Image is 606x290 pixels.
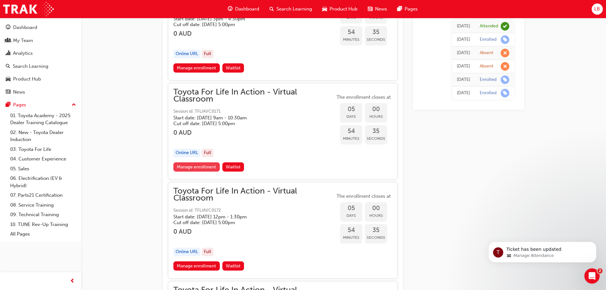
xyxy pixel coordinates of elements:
[173,214,325,220] h5: Start date: [DATE] 12pm - 1:30pm
[13,50,33,57] div: Analytics
[8,164,79,174] a: 05. Sales
[173,108,335,115] span: Session id: TFLIAVC0171
[340,205,362,212] span: 05
[479,228,606,273] iframe: Intercom notifications message
[264,3,317,16] a: search-iconSearch Learning
[173,129,335,136] h3: 0 AUD
[365,29,387,36] span: 35
[202,248,213,256] div: Full
[173,149,200,157] div: Online URL
[392,3,423,16] a: pages-iconPages
[173,22,325,27] h5: Cut off date: [DATE] 5:00pm
[8,173,79,190] a: 06. Electrification (EV & Hybrid)
[365,106,387,113] span: 00
[335,94,392,101] span: The enrollment closes at
[480,50,493,56] div: Absent
[13,101,26,109] div: Pages
[6,64,10,69] span: search-icon
[13,75,41,83] div: Product Hub
[173,220,325,225] h5: Cut off date: [DATE] 5:00pm
[330,5,358,13] span: Product Hub
[3,47,79,59] a: Analytics
[173,50,200,58] div: Online URL
[276,5,312,13] span: Search Learning
[457,76,470,83] div: Fri Feb 21 2025 10:25:07 GMT+1000 (Australian Eastern Standard Time)
[8,145,79,154] a: 03. Toyota For Life
[222,63,244,73] button: Waitlist
[365,128,387,135] span: 35
[597,268,603,273] span: 2
[363,3,392,16] a: news-iconNews
[340,135,362,142] span: Minutes
[6,89,10,95] span: news-icon
[8,154,79,164] a: 04. Customer Experience
[3,35,79,46] a: My Team
[480,63,493,69] div: Absent
[501,75,509,84] span: learningRecordVerb_ENROLL-icon
[501,22,509,31] span: learningRecordVerb_ATTEND-icon
[340,106,362,113] span: 05
[365,113,387,120] span: Hours
[173,261,220,271] a: Manage enrollment
[202,149,213,157] div: Full
[8,229,79,239] a: All Pages
[480,90,497,96] div: Enrolled
[72,101,76,109] span: up-icon
[173,162,220,172] a: Manage enrollment
[584,268,600,284] iframe: Intercom live chat
[594,5,600,13] span: LB
[226,65,240,71] span: Waitlist
[6,102,10,108] span: pages-icon
[3,60,79,72] a: Search Learning
[480,37,497,43] div: Enrolled
[3,2,54,16] img: Trak
[480,77,497,83] div: Enrolled
[8,200,79,210] a: 08. Service Training
[340,113,362,120] span: Days
[480,23,498,29] div: Attended
[457,36,470,43] div: Tue Apr 29 2025 11:54:22 GMT+1000 (Australian Eastern Standard Time)
[457,89,470,97] div: Fri Feb 21 2025 10:24:38 GMT+1000 (Australian Eastern Standard Time)
[457,63,470,70] div: Wed Apr 23 2025 09:00:00 GMT+1000 (Australian Eastern Standard Time)
[223,3,264,16] a: guage-iconDashboard
[226,164,240,170] span: Waitlist
[173,228,335,235] h3: 0 AUD
[6,25,10,31] span: guage-icon
[235,5,259,13] span: Dashboard
[365,36,387,43] span: Seconds
[173,88,335,103] span: Toyota For Life In Action - Virtual Classroom
[8,128,79,145] a: 02. New - Toyota Dealer Induction
[457,23,470,30] div: Wed Apr 30 2025 09:00:00 GMT+1000 (Australian Eastern Standard Time)
[222,162,244,172] button: Waitlist
[8,190,79,200] a: 07. Parts21 Certification
[3,73,79,85] a: Product Hub
[228,5,233,13] span: guage-icon
[269,5,274,13] span: search-icon
[501,49,509,57] span: learningRecordVerb_ABSENT-icon
[13,37,33,44] div: My Team
[173,30,335,37] h3: 0 AUD
[173,121,325,126] h5: Cut off date: [DATE] 5:00pm
[173,115,325,121] h5: Start date: [DATE] 9am - 10:30am
[3,22,79,33] a: Dashboard
[173,16,325,22] h5: Start date: [DATE] 3pm - 4:30pm
[340,212,362,219] span: Days
[13,88,25,96] div: News
[368,5,373,13] span: news-icon
[592,4,603,15] button: LB
[3,86,79,98] a: News
[340,234,362,241] span: Minutes
[365,212,387,219] span: Hours
[340,29,362,36] span: 54
[173,187,392,273] button: Toyota For Life In Action - Virtual ClassroomSession id: TFLIAVC0172Start date: [DATE] 12pm - 1:3...
[6,76,10,82] span: car-icon
[173,187,335,202] span: Toyota For Life In Action - Virtual Classroom
[340,128,362,135] span: 54
[340,227,362,234] span: 54
[397,5,402,13] span: pages-icon
[173,248,200,256] div: Online URL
